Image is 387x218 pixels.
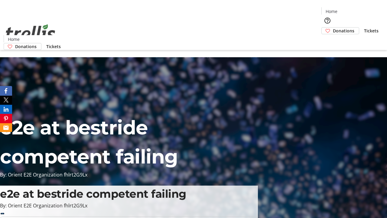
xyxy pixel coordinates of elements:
span: Donations [333,28,354,34]
a: Home [4,36,23,42]
a: Donations [4,43,41,50]
a: Home [322,8,341,15]
span: Tickets [46,43,61,50]
img: Orient E2E Organization fhlrt2G9Lx's Logo [4,18,57,48]
span: Home [8,36,20,42]
button: Cart [321,34,333,46]
span: Home [326,8,337,15]
button: Help [321,15,333,27]
span: Tickets [364,28,379,34]
a: Donations [321,27,359,34]
a: Tickets [41,43,66,50]
a: Tickets [359,28,383,34]
span: Donations [15,43,37,50]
